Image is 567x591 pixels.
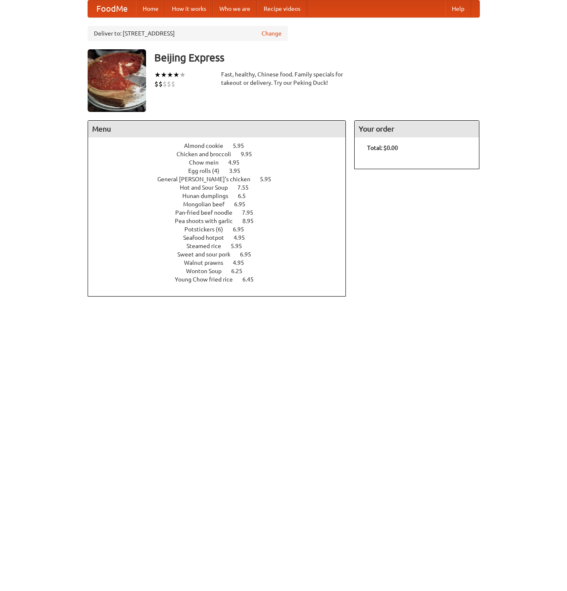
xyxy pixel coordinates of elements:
span: 4.95 [228,159,248,166]
a: Recipe videos [257,0,307,17]
a: Change [262,29,282,38]
span: 5.95 [233,142,252,149]
a: Help [445,0,471,17]
span: General [PERSON_NAME]'s chicken [157,176,259,183]
a: Hot and Sour Soup 7.55 [180,184,264,191]
a: Home [136,0,165,17]
span: Egg rolls (4) [188,167,228,174]
div: Deliver to: [STREET_ADDRESS] [88,26,288,41]
span: Walnut prawns [184,259,232,266]
span: Steamed rice [186,243,229,249]
li: ★ [167,70,173,79]
a: Mongolian beef 6.95 [183,201,261,208]
a: Pan-fried beef noodle 7.95 [175,209,269,216]
a: Wonton Soup 6.25 [186,268,258,274]
li: $ [163,79,167,89]
a: Chow mein 4.95 [189,159,255,166]
h4: Menu [88,121,346,137]
span: Mongolian beef [183,201,233,208]
li: ★ [179,70,186,79]
span: 8.95 [242,218,262,224]
a: How it works [165,0,213,17]
span: Pan-fried beef noodle [175,209,241,216]
a: FoodMe [88,0,136,17]
div: Fast, healthy, Chinese food. Family specials for takeout or delivery. Try our Peking Duck! [221,70,346,87]
span: 5.95 [260,176,280,183]
span: 6.95 [234,201,254,208]
h3: Beijing Express [154,49,480,66]
li: ★ [154,70,161,79]
li: $ [154,79,159,89]
h4: Your order [355,121,479,137]
a: Pea shoots with garlic 8.95 [175,218,269,224]
span: Chow mein [189,159,227,166]
a: Who we are [213,0,257,17]
a: Young Chow fried rice 6.45 [175,276,269,283]
span: Almond cookie [184,142,232,149]
li: ★ [173,70,179,79]
span: Young Chow fried rice [175,276,241,283]
span: 6.5 [238,193,254,199]
span: Hunan dumplings [182,193,237,199]
img: angular.jpg [88,49,146,112]
a: Egg rolls (4) 3.95 [188,167,256,174]
span: 6.25 [231,268,251,274]
b: Total: $0.00 [367,145,398,151]
span: 6.95 [240,251,260,258]
span: Pea shoots with garlic [175,218,241,224]
li: ★ [161,70,167,79]
span: Seafood hotpot [183,234,232,241]
a: Sweet and sour pork 6.95 [177,251,267,258]
span: 5.95 [231,243,250,249]
span: Potstickers (6) [184,226,232,233]
a: Almond cookie 5.95 [184,142,260,149]
span: Chicken and broccoli [176,151,239,157]
a: Potstickers (6) 6.95 [184,226,260,233]
a: Walnut prawns 4.95 [184,259,260,266]
li: $ [159,79,163,89]
span: Sweet and sour pork [177,251,239,258]
span: Hot and Sour Soup [180,184,236,191]
span: 3.95 [229,167,249,174]
span: 4.95 [233,259,252,266]
a: Seafood hotpot 4.95 [183,234,260,241]
span: 6.95 [233,226,252,233]
span: 7.55 [237,184,257,191]
span: 6.45 [242,276,262,283]
span: 7.95 [242,209,262,216]
a: General [PERSON_NAME]'s chicken 5.95 [157,176,287,183]
a: Steamed rice 5.95 [186,243,257,249]
li: $ [167,79,171,89]
span: 9.95 [241,151,260,157]
span: 4.95 [234,234,253,241]
a: Chicken and broccoli 9.95 [176,151,267,157]
span: Wonton Soup [186,268,230,274]
li: $ [171,79,175,89]
a: Hunan dumplings 6.5 [182,193,261,199]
